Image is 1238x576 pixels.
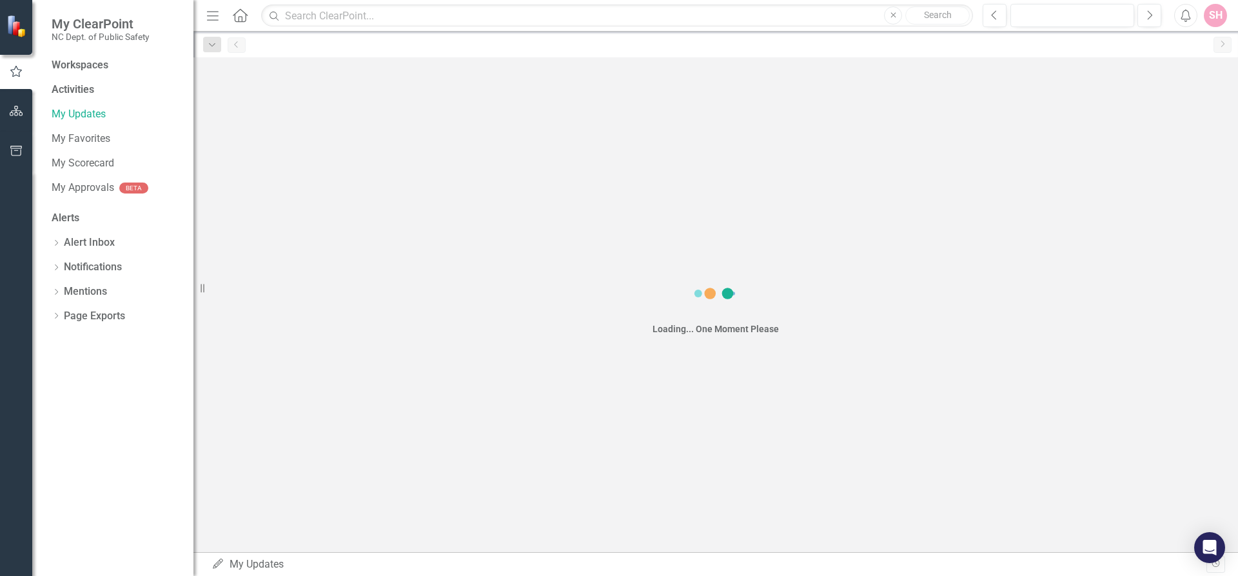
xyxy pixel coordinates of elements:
div: Open Intercom Messenger [1194,532,1225,563]
div: Alerts [52,211,181,226]
a: My Updates [52,107,181,122]
div: My Updates [211,557,1206,572]
small: NC Dept. of Public Safety [52,32,149,42]
div: Activities [52,83,181,97]
a: My Scorecard [52,156,181,171]
a: Alert Inbox [64,235,115,250]
a: My Favorites [52,132,181,146]
a: Notifications [64,260,122,275]
a: Page Exports [64,309,125,324]
button: Search [905,6,970,25]
div: BETA [119,183,148,194]
span: My ClearPoint [52,16,149,32]
input: Search ClearPoint... [261,5,973,27]
img: ClearPoint Strategy [6,15,29,37]
div: Workspaces [52,58,108,73]
a: My Approvals [52,181,114,195]
div: Loading... One Moment Please [653,323,779,335]
button: SH [1204,4,1227,27]
span: Search [924,10,952,20]
a: Mentions [64,284,107,299]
